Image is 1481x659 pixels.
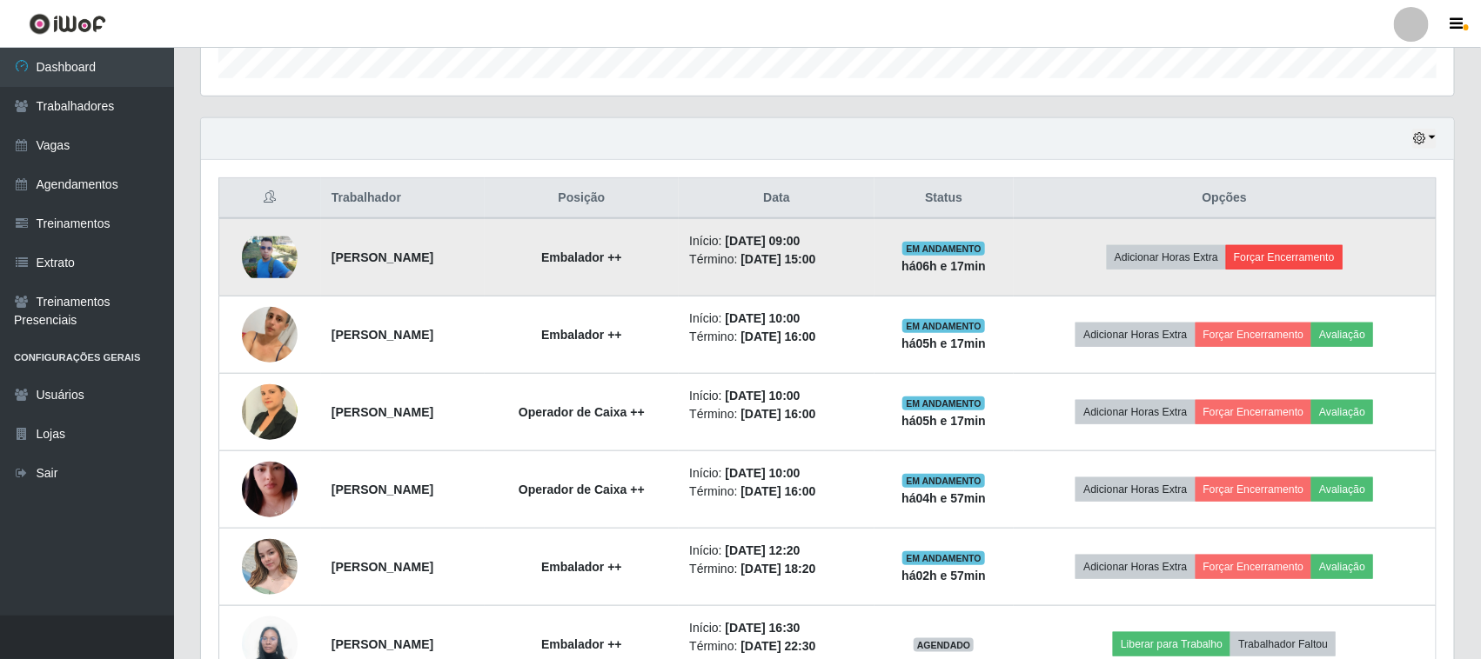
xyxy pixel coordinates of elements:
[914,638,975,652] span: AGENDADO
[740,484,815,498] time: [DATE] 16:00
[901,491,986,505] strong: há 04 h e 57 min
[541,637,622,651] strong: Embalador ++
[902,319,985,333] span: EM ANDAMENTO
[726,466,801,480] time: [DATE] 10:00
[726,543,801,557] time: [DATE] 12:20
[242,236,298,278] img: 1742358454044.jpeg
[1113,632,1230,656] button: Liberar para Trabalho
[689,542,863,560] li: Início:
[875,178,1014,219] th: Status
[902,551,985,565] span: EM ANDAMENTO
[321,178,485,219] th: Trabalhador
[740,252,815,266] time: [DATE] 15:00
[901,259,986,273] strong: há 06 h e 17 min
[332,637,433,651] strong: [PERSON_NAME]
[1107,245,1226,270] button: Adicionar Horas Extra
[740,407,815,421] time: [DATE] 16:00
[1196,555,1312,579] button: Forçar Encerramento
[726,311,801,325] time: [DATE] 10:00
[689,560,863,578] li: Término:
[689,464,863,483] li: Início:
[726,234,801,248] time: [DATE] 09:00
[689,483,863,501] li: Término:
[541,560,622,574] strong: Embalador ++
[740,639,815,653] time: [DATE] 22:30
[1230,632,1336,656] button: Trabalhador Faltou
[332,328,433,342] strong: [PERSON_NAME]
[689,637,863,656] li: Término:
[1311,555,1373,579] button: Avaliação
[1014,178,1437,219] th: Opções
[1076,323,1195,347] button: Adicionar Horas Extra
[242,529,298,603] img: 1743980608133.jpeg
[689,250,863,269] li: Término:
[242,375,298,449] img: 1730387044768.jpeg
[29,13,106,35] img: CoreUI Logo
[332,560,433,574] strong: [PERSON_NAME]
[485,178,680,219] th: Posição
[1076,400,1195,424] button: Adicionar Horas Extra
[332,405,433,419] strong: [PERSON_NAME]
[519,405,645,419] strong: Operador de Caixa ++
[1226,245,1343,270] button: Forçar Encerramento
[679,178,874,219] th: Data
[1311,323,1373,347] button: Avaliação
[689,328,863,346] li: Término:
[541,250,622,264] strong: Embalador ++
[901,414,986,428] strong: há 05 h e 17 min
[726,389,801,403] time: [DATE] 10:00
[902,396,985,410] span: EM ANDAMENTO
[689,619,863,637] li: Início:
[1076,555,1195,579] button: Adicionar Horas Extra
[689,232,863,250] li: Início:
[726,621,801,635] time: [DATE] 16:30
[902,474,985,488] span: EM ANDAMENTO
[901,336,986,350] strong: há 05 h e 17 min
[902,242,985,256] span: EM ANDAMENTO
[519,483,645,496] strong: Operador de Caixa ++
[541,328,622,342] strong: Embalador ++
[242,440,298,539] img: 1754840116013.jpeg
[1076,477,1195,502] button: Adicionar Horas Extra
[901,569,986,582] strong: há 02 h e 57 min
[242,285,298,384] img: 1754941954755.jpeg
[1196,400,1312,424] button: Forçar Encerramento
[740,562,815,576] time: [DATE] 18:20
[740,329,815,343] time: [DATE] 16:00
[332,483,433,496] strong: [PERSON_NAME]
[1311,477,1373,502] button: Avaliação
[1196,477,1312,502] button: Forçar Encerramento
[1311,400,1373,424] button: Avaliação
[689,387,863,405] li: Início:
[689,405,863,423] li: Término:
[1196,323,1312,347] button: Forçar Encerramento
[689,310,863,328] li: Início:
[332,250,433,264] strong: [PERSON_NAME]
